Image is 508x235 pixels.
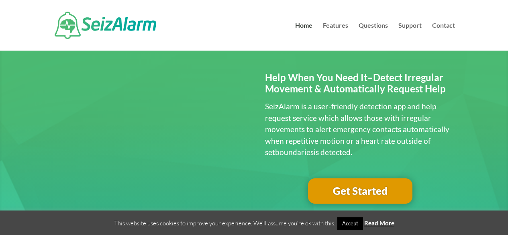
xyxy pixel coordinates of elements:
[364,219,394,227] a: Read More
[437,204,499,226] iframe: Help widget launcher
[265,72,455,99] h2: Help When You Need It–Detect Irregular Movement & Automatically Request Help
[432,22,455,51] a: Contact
[275,147,314,157] span: boundaries
[114,219,394,227] span: This website uses cookies to improve your experience. We'll assume you're ok with this.
[308,178,412,204] a: Get Started
[337,217,363,230] a: Accept
[295,22,312,51] a: Home
[55,12,156,39] img: SeizAlarm
[323,22,348,51] a: Features
[398,22,422,51] a: Support
[359,22,388,51] a: Questions
[265,101,455,158] p: SeizAlarm is a user-friendly detection app and help request service which allows those with irreg...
